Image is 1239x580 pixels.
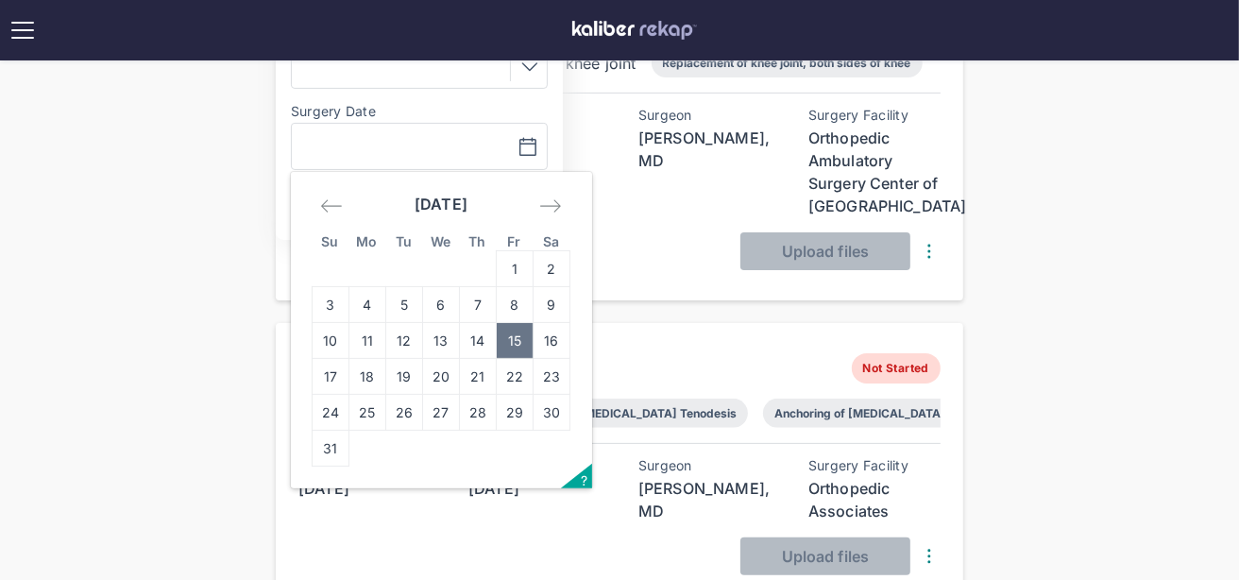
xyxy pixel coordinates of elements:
[386,287,423,323] td: Tuesday, August 5, 2025
[808,477,941,522] div: Orthopedic Associates
[543,233,560,249] small: Sa
[918,545,941,568] img: DotsThreeVertical.31cb0eda.svg
[808,108,941,123] div: Surgery Facility
[782,547,869,566] span: Upload files
[321,233,339,249] small: Su
[312,189,351,223] div: Move backward to switch to the previous month.
[638,458,771,473] div: Surgeon
[808,458,941,473] div: Surgery Facility
[396,233,413,249] small: Tu
[8,15,38,45] img: open menu icon
[497,323,534,359] td: Friday, August 15, 2025
[534,323,570,359] td: Saturday, August 16, 2025
[638,108,771,123] div: Surgeon
[460,287,497,323] td: Thursday, August 7, 2025
[561,464,592,488] button: Open the keyboard shortcuts panel.
[918,240,941,263] img: DotsThreeVertical.31cb0eda.svg
[808,127,941,217] div: Orthopedic Ambulatory Surgery Center of [GEOGRAPHIC_DATA]
[534,251,570,287] td: Saturday, August 2, 2025
[349,323,386,359] td: Monday, August 11, 2025
[460,323,497,359] td: Thursday, August 14, 2025
[572,21,697,40] img: kaliber labs logo
[291,172,591,488] div: Calendar
[349,395,386,431] td: Monday, August 25, 2025
[497,287,534,323] td: Friday, August 8, 2025
[313,431,349,467] td: Sunday, August 31, 2025
[497,395,534,431] td: Friday, August 29, 2025
[740,232,910,270] button: Upload files
[534,359,570,395] td: Saturday, August 23, 2025
[349,287,386,323] td: Monday, August 4, 2025
[291,104,548,119] label: Surgery Date
[423,287,460,323] td: Wednesday, August 6, 2025
[531,189,570,223] div: Move forward to switch to the next month.
[313,323,349,359] td: Sunday, August 10, 2025
[534,395,570,431] td: Saturday, August 30, 2025
[580,406,737,420] div: [MEDICAL_DATA] Tenodesis
[386,395,423,431] td: Tuesday, August 26, 2025
[638,477,771,522] div: [PERSON_NAME], MD
[638,127,771,172] div: [PERSON_NAME], MD
[468,233,486,249] small: Th
[356,233,378,249] small: Mo
[423,395,460,431] td: Wednesday, August 27, 2025
[313,395,349,431] td: Sunday, August 24, 2025
[852,353,941,384] span: Not Started
[507,233,521,249] small: Fr
[497,359,534,395] td: Friday, August 22, 2025
[431,233,451,249] small: We
[415,195,467,213] strong: [DATE]
[313,359,349,395] td: Sunday, August 17, 2025
[386,323,423,359] td: Tuesday, August 12, 2025
[386,359,423,395] td: Tuesday, August 19, 2025
[460,359,497,395] td: Thursday, August 21, 2025
[774,406,986,420] div: Anchoring of [MEDICAL_DATA] tendon
[349,359,386,395] td: Monday, August 18, 2025
[581,472,587,488] span: ?
[663,56,911,70] div: Replacement of knee joint, both sides of knee
[313,287,349,323] td: Sunday, August 3, 2025
[497,251,534,287] td: Friday, August 1, 2025
[423,323,460,359] td: Wednesday, August 13, 2025
[782,242,869,261] span: Upload files
[534,287,570,323] td: Saturday, August 9, 2025
[423,359,460,395] td: Wednesday, August 20, 2025
[740,537,910,575] button: Upload files
[460,395,497,431] td: Thursday, August 28, 2025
